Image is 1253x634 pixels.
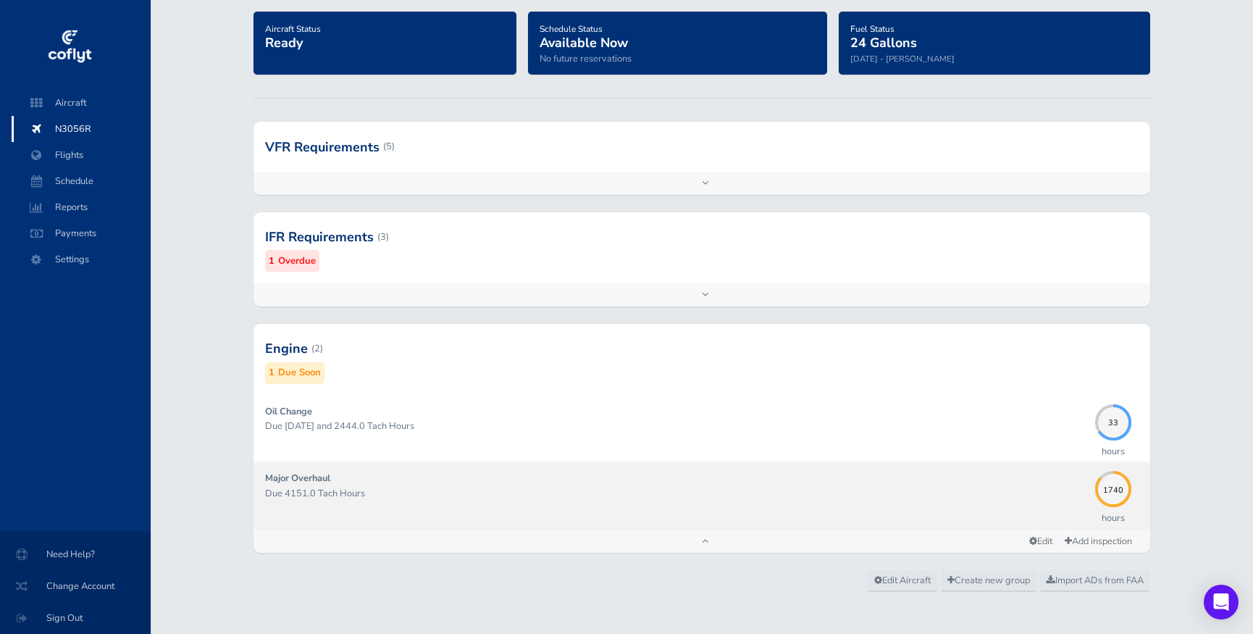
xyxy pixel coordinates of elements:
span: Edit [1029,535,1052,548]
span: Schedule [26,168,136,194]
span: Need Help? [17,541,133,567]
span: Aircraft Status [265,23,321,35]
span: Aircraft [26,90,136,116]
span: Change Account [17,573,133,599]
a: Add inspection [1058,531,1139,552]
strong: Major Overhaul [265,472,330,485]
p: Due 4151.0 Tach Hours [265,486,1088,501]
span: 24 Gallons [850,34,917,51]
span: Flights [26,142,136,168]
a: Edit Aircraft [868,570,937,592]
div: Open Intercom Messenger [1204,585,1239,620]
a: Major Overhaul Due 4151.0 Tach Hours 1740hours [253,462,1150,528]
a: Oil Change Due [DATE] and 2444.0 Tach Hours 33hours [253,396,1150,462]
a: Schedule StatusAvailable Now [540,19,628,52]
span: Sign Out [17,605,133,631]
span: Create new group [947,574,1030,587]
p: hours [1102,511,1125,525]
strong: Oil Change [265,405,312,418]
span: N3056R [26,116,136,142]
p: hours [1102,444,1125,459]
a: Import ADs from FAA [1040,570,1150,592]
img: coflyt logo [46,25,93,69]
span: 1740 [1095,483,1131,491]
span: Payments [26,220,136,246]
small: Due Soon [278,365,321,380]
span: Edit Aircraft [874,574,931,587]
span: Settings [26,246,136,272]
span: Ready [265,34,303,51]
span: Available Now [540,34,628,51]
span: Fuel Status [850,23,894,35]
span: 33 [1095,417,1131,425]
span: Import ADs from FAA [1047,574,1144,587]
small: [DATE] - [PERSON_NAME] [850,53,955,64]
span: Reports [26,194,136,220]
span: No future reservations [540,52,632,65]
small: Overdue [278,254,316,269]
p: Due [DATE] and 2444.0 Tach Hours [265,419,1088,433]
a: Create new group [941,570,1036,592]
span: Schedule Status [540,23,603,35]
a: Edit [1023,532,1058,551]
